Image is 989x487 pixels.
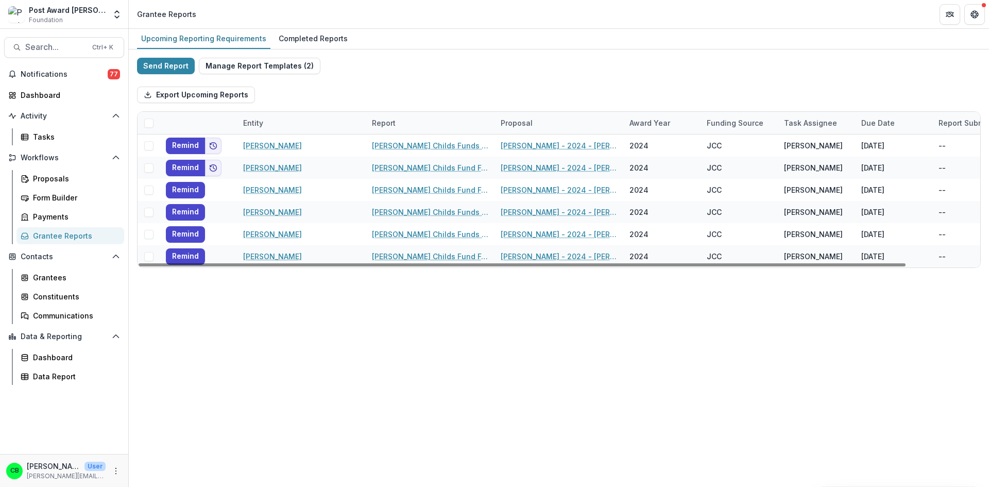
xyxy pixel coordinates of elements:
[707,251,722,262] div: JCC
[623,112,701,134] div: Award Year
[784,207,843,217] div: [PERSON_NAME]
[784,184,843,195] div: [PERSON_NAME]
[16,170,124,187] a: Proposals
[133,7,200,22] nav: breadcrumb
[939,162,946,173] div: --
[166,226,205,243] button: Remind
[33,352,116,363] div: Dashboard
[33,291,116,302] div: Constituents
[90,42,115,53] div: Ctrl + K
[855,179,932,201] div: [DATE]
[4,328,124,345] button: Open Data & Reporting
[21,154,108,162] span: Workflows
[237,112,366,134] div: Entity
[855,201,932,223] div: [DATE]
[855,223,932,245] div: [DATE]
[33,192,116,203] div: Form Builder
[166,138,205,154] button: Remind
[366,112,494,134] div: Report
[855,135,932,157] div: [DATE]
[701,112,778,134] div: Funding Source
[372,162,488,173] a: [PERSON_NAME] Childs Fund Fellowship Award Financial Expenditure Report
[4,149,124,166] button: Open Workflows
[33,272,116,283] div: Grantees
[494,112,623,134] div: Proposal
[243,140,302,151] a: [PERSON_NAME]
[964,4,985,25] button: Get Help
[778,112,855,134] div: Task Assignee
[940,4,960,25] button: Partners
[623,117,676,128] div: Award Year
[855,117,901,128] div: Due Date
[701,117,770,128] div: Funding Source
[494,117,539,128] div: Proposal
[939,229,946,240] div: --
[33,310,116,321] div: Communications
[501,229,617,240] a: [PERSON_NAME] - 2024 - [PERSON_NAME] Childs Memorial Fund - Fellowship Application
[784,251,843,262] div: [PERSON_NAME]
[366,117,402,128] div: Report
[629,184,649,195] div: 2024
[372,184,488,195] a: [PERSON_NAME] Childs Fund Fellowship Award Financial Expenditure Report
[16,307,124,324] a: Communications
[110,465,122,477] button: More
[501,140,617,151] a: [PERSON_NAME] - 2024 - [PERSON_NAME] Childs Memorial Fund - Fellowship Application
[33,230,116,241] div: Grantee Reports
[16,189,124,206] a: Form Builder
[707,229,722,240] div: JCC
[166,204,205,221] button: Remind
[501,184,617,195] a: [PERSON_NAME] - 2024 - [PERSON_NAME] Childs Memorial Fund - Fellowship Application
[855,245,932,267] div: [DATE]
[629,251,649,262] div: 2024
[501,162,617,173] a: [PERSON_NAME] - 2024 - [PERSON_NAME] Childs Memorial Fund - Fellowship Application
[166,160,205,176] button: Remind
[707,207,722,217] div: JCC
[243,251,302,262] a: [PERSON_NAME]
[27,461,80,472] p: [PERSON_NAME]
[199,58,320,74] button: Manage Report Templates (2)
[707,184,722,195] div: JCC
[137,87,255,103] button: Export Upcoming Reports
[243,184,302,195] a: [PERSON_NAME]
[784,229,843,240] div: [PERSON_NAME]
[33,371,116,382] div: Data Report
[84,462,106,471] p: User
[243,229,302,240] a: [PERSON_NAME]
[16,128,124,145] a: Tasks
[16,269,124,286] a: Grantees
[243,162,302,173] a: [PERSON_NAME]
[21,332,108,341] span: Data & Reporting
[16,368,124,385] a: Data Report
[33,211,116,222] div: Payments
[372,207,488,217] a: [PERSON_NAME] Childs Funds Fellow’s Annual Progress Report
[784,140,843,151] div: [PERSON_NAME]
[707,140,722,151] div: JCC
[629,162,649,173] div: 2024
[33,173,116,184] div: Proposals
[275,29,352,49] a: Completed Reports
[137,31,270,46] div: Upcoming Reporting Requirements
[939,207,946,217] div: --
[237,117,269,128] div: Entity
[629,207,649,217] div: 2024
[16,349,124,366] a: Dashboard
[108,69,120,79] span: 77
[275,31,352,46] div: Completed Reports
[16,227,124,244] a: Grantee Reports
[501,207,617,217] a: [PERSON_NAME] - 2024 - [PERSON_NAME] Childs Memorial Fund - Fellowship Application
[855,112,932,134] div: Due Date
[629,140,649,151] div: 2024
[939,184,946,195] div: --
[205,138,221,154] button: Add to friends
[372,229,488,240] a: [PERSON_NAME] Childs Funds Fellow’s Annual Progress Report
[939,140,946,151] div: --
[21,253,108,261] span: Contacts
[4,87,124,104] a: Dashboard
[166,248,205,265] button: Remind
